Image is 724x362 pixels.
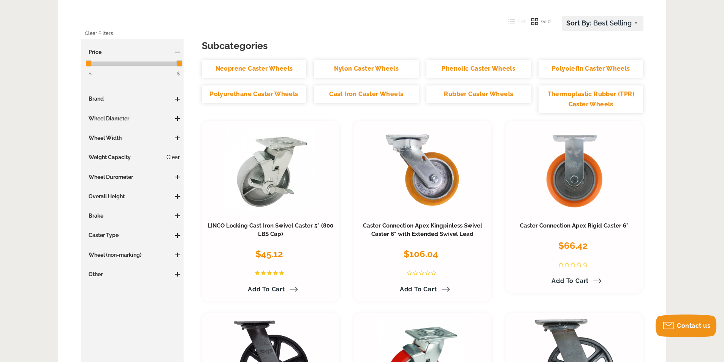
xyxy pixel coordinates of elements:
span: $66.42 [558,240,588,251]
h3: Brand [85,95,180,103]
a: Caster Connection Apex Rigid Caster 6" [520,222,629,229]
h3: Price [85,48,180,56]
h3: Wheel Width [85,134,180,142]
a: Add to Cart [395,283,450,296]
span: Add to Cart [551,277,589,285]
h3: Subcategories [202,39,643,52]
h3: Weight Capacity [85,153,180,161]
a: LINCO Locking Cast Iron Swivel Caster 5" (800 LBS Cap) [208,222,333,237]
a: Cast Iron Caster Wheels [314,85,418,103]
span: Add to Cart [400,286,437,293]
a: Thermoplastic Rubber (TPR) Caster Wheels [539,85,643,113]
a: Polyurethane Caster Wheels [202,85,306,103]
a: Neoprene Caster Wheels [202,60,306,78]
h3: Brake [85,212,180,220]
a: Clear [166,153,180,161]
span: $ [89,71,92,76]
a: Rubber Caster Wheels [426,85,531,103]
span: $ [177,70,180,78]
span: $106.04 [404,248,438,259]
h3: Wheel (non-marking) [85,251,180,259]
h3: Caster Type [85,231,180,239]
a: Clear Filters [85,27,113,40]
a: Caster Connection Apex Kingpinless Swivel Caster 6" with Extended Swivel Lead [363,222,482,237]
h3: Overall Height [85,193,180,200]
h3: Wheel Diameter [85,115,180,122]
span: Contact us [677,322,710,329]
a: Polyolefin Caster Wheels [539,60,643,78]
a: Nylon Caster Wheels [314,60,418,78]
a: Add to Cart [547,275,602,288]
span: Add to Cart [248,286,285,293]
a: Phenolic Caster Wheels [426,60,531,78]
a: Add to Cart [243,283,298,296]
span: $45.12 [255,248,283,259]
h3: Other [85,270,180,278]
button: List [502,16,526,27]
button: Grid [526,16,551,27]
h3: Wheel Durometer [85,173,180,181]
button: Contact us [656,315,716,337]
